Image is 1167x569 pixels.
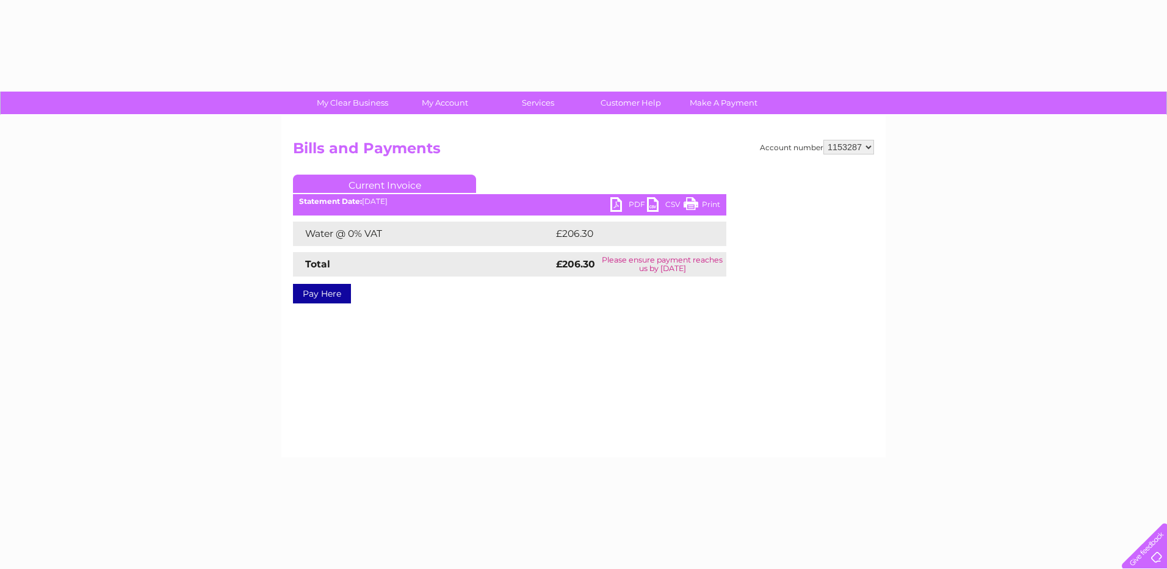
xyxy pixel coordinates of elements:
[488,92,588,114] a: Services
[293,222,553,246] td: Water @ 0% VAT
[305,258,330,270] strong: Total
[299,197,362,206] b: Statement Date:
[647,197,684,215] a: CSV
[610,197,647,215] a: PDF
[553,222,705,246] td: £206.30
[302,92,403,114] a: My Clear Business
[673,92,774,114] a: Make A Payment
[599,252,726,277] td: Please ensure payment reaches us by [DATE]
[580,92,681,114] a: Customer Help
[556,258,595,270] strong: £206.30
[760,140,874,154] div: Account number
[395,92,496,114] a: My Account
[293,284,351,303] a: Pay Here
[293,175,476,193] a: Current Invoice
[293,140,874,163] h2: Bills and Payments
[684,197,720,215] a: Print
[293,197,726,206] div: [DATE]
